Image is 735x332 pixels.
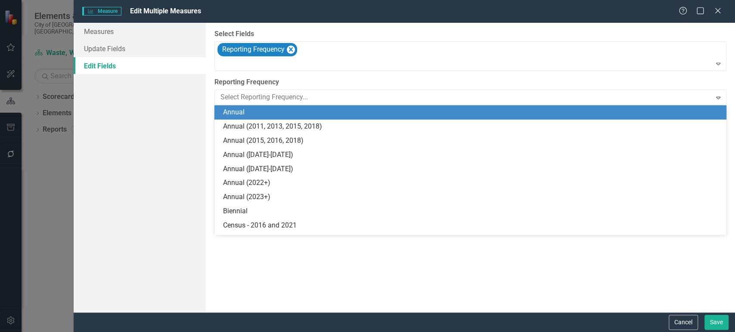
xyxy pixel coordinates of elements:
a: Edit Fields [74,57,206,74]
button: Save [704,315,729,330]
a: Measures [74,23,206,40]
div: Annual (2022+) [223,178,721,188]
span: Measure [82,7,121,15]
div: Annual ([DATE]-[DATE]) [223,150,721,160]
div: Census - 2016 and 2021 [223,221,721,231]
label: Reporting Frequency [214,77,726,87]
div: Annual ([DATE]-[DATE]) [223,164,721,174]
div: Annual [223,108,721,117]
div: Annual (2011, 2013, 2015, 2018) [223,122,721,132]
div: Annual (2023+) [223,192,721,202]
div: Annual (2015, 2016, 2018) [223,136,721,146]
a: Update Fields [74,40,206,57]
button: Cancel [669,315,698,330]
div: Remove Reporting Frequency [287,46,295,54]
div: Reporting Frequency [220,43,286,56]
label: Select Fields [214,29,726,39]
span: Edit Multiple Measures [130,7,201,15]
div: Biennial [223,206,721,216]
